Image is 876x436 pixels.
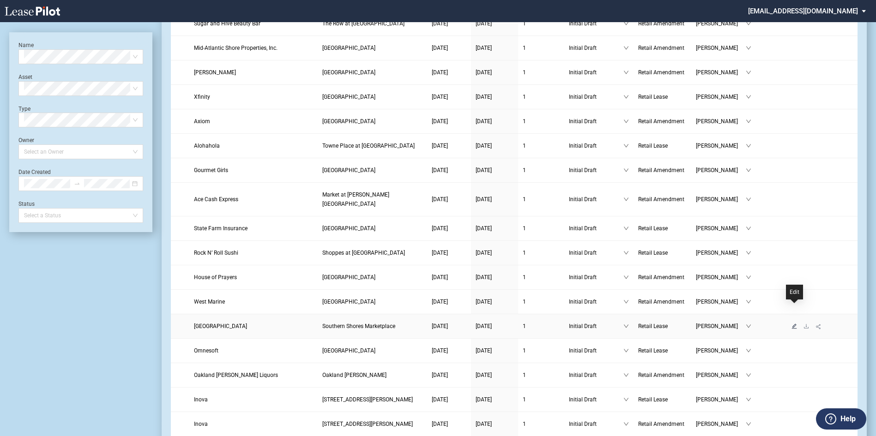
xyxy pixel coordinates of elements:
a: [DATE] [476,166,514,175]
span: Oakland Mills [322,372,387,378]
span: Northwest Plaza [322,274,375,281]
a: Towne Place at [GEOGRAPHIC_DATA] [322,141,423,150]
span: Retail Amendment [638,274,684,281]
a: [DATE] [432,322,466,331]
a: 1 [523,68,560,77]
label: Date Created [18,169,51,175]
span: Retail Amendment [638,372,684,378]
a: 1 [523,19,560,28]
span: North East Station [322,299,375,305]
span: [PERSON_NAME] [696,370,746,380]
a: Retail Lease [638,322,687,331]
span: Gourmet Girls [194,167,228,173]
a: 1 [523,419,560,429]
a: 1 [523,224,560,233]
span: 1 [523,372,526,378]
span: Retail Lease [638,323,668,329]
a: Retail Amendment [638,273,687,282]
a: [DATE] [476,92,514,102]
span: [DATE] [432,225,448,232]
a: Retail Amendment [638,117,687,126]
a: [DATE] [432,224,466,233]
a: 1 [523,346,560,355]
span: [PERSON_NAME] [696,92,746,102]
span: Oakland Mills Liquors [194,372,278,378]
span: Initial Draft [569,117,623,126]
a: 1 [523,297,560,306]
label: Owner [18,137,34,143]
a: [DATE] [432,141,466,150]
a: [PERSON_NAME] [194,68,313,77]
span: State Farm Insurance [194,225,248,232]
span: Towne Place at Greenbrier [322,143,415,149]
span: Retail Lease [638,143,668,149]
span: [PERSON_NAME] [696,68,746,77]
span: [DATE] [432,347,448,354]
a: [DATE] [476,419,514,429]
span: [DATE] [476,347,492,354]
a: edit [788,323,800,329]
button: Help [816,408,866,430]
span: Initial Draft [569,322,623,331]
span: down [623,421,629,427]
a: 1 [523,117,560,126]
span: down [623,70,629,75]
span: Retail Amendment [638,45,684,51]
span: down [623,94,629,100]
span: Retail Lease [638,225,668,232]
a: [DATE] [476,395,514,404]
span: Rock N’ Roll Sushi [194,250,238,256]
span: down [746,323,751,329]
span: Retail Amendment [638,69,684,76]
a: House of Prayers [194,273,313,282]
span: [PERSON_NAME] [696,19,746,28]
a: State Farm Insurance [194,224,313,233]
a: [DATE] [432,370,466,380]
a: [DATE] [432,117,466,126]
a: Rock N’ Roll Sushi [194,248,313,257]
span: [DATE] [476,20,492,27]
span: down [623,323,629,329]
span: Retail Amendment [638,299,684,305]
span: Initial Draft [569,92,623,102]
span: Retail Amendment [638,118,684,125]
span: [DATE] [476,274,492,281]
span: [PERSON_NAME] [696,141,746,150]
a: Retail Amendment [638,43,687,53]
span: Cherryvale Plaza [322,69,375,76]
span: Initial Draft [569,395,623,404]
a: [DATE] [476,322,514,331]
a: Retail Amendment [638,19,687,28]
span: [DATE] [476,69,492,76]
a: Mid-Atlantic Shore Properties, Inc. [194,43,313,53]
span: down [623,119,629,124]
span: [DATE] [432,69,448,76]
span: Xfinity [194,94,210,100]
span: [DATE] [432,396,448,403]
a: 1 [523,395,560,404]
span: [DATE] [432,143,448,149]
a: Ace Cash Express [194,195,313,204]
span: 1 [523,274,526,281]
span: down [623,226,629,231]
span: 1 [523,396,526,403]
span: down [623,299,629,305]
a: 1 [523,43,560,53]
span: Retail Amendment [638,20,684,27]
a: Southern Shores Marketplace [322,322,423,331]
span: Dumbarton Square [322,45,375,51]
span: [DATE] [432,20,448,27]
a: Retail Amendment [638,370,687,380]
span: [DATE] [476,421,492,427]
span: down [623,197,629,202]
a: [DATE] [476,19,514,28]
a: [DATE] [432,68,466,77]
span: Retail Lease [638,396,668,403]
span: Inova [194,396,208,403]
span: Initial Draft [569,224,623,233]
a: Sugar and Hive Beauty Bar [194,19,313,28]
label: Name [18,42,34,48]
label: Asset [18,74,32,80]
span: edit [791,323,797,329]
span: to [74,180,80,187]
